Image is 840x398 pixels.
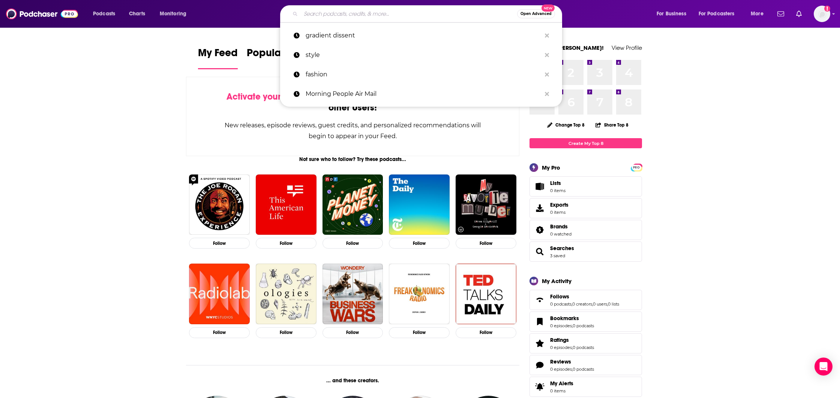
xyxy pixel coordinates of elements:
[226,91,303,102] span: Activate your Feed
[529,312,642,332] span: Bookmarks
[612,44,642,51] a: View Profile
[247,46,310,64] span: Popular Feed
[550,210,568,215] span: 0 items
[456,174,516,235] img: My Favorite Murder with Karen Kilgariff and Georgia Hardstark
[550,188,565,193] span: 0 items
[247,46,310,69] a: Popular Feed
[256,238,316,249] button: Follow
[595,118,629,132] button: Share Top 8
[550,245,574,252] a: Searches
[124,8,150,20] a: Charts
[550,223,571,230] a: Brands
[287,5,569,22] div: Search podcasts, credits, & more...
[632,165,641,170] span: PRO
[657,9,686,19] span: For Business
[532,181,547,192] span: Lists
[256,174,316,235] img: This American Life
[456,327,516,338] button: Follow
[529,290,642,310] span: Follows
[550,293,569,300] span: Follows
[160,9,186,19] span: Monitoring
[532,338,547,349] a: Ratings
[322,174,383,235] img: Planet Money
[532,225,547,235] a: Brands
[532,316,547,327] a: Bookmarks
[532,360,547,370] a: Reviews
[550,293,619,300] a: Follows
[608,301,619,307] a: 0 lists
[389,327,450,338] button: Follow
[532,246,547,257] a: Searches
[224,91,481,113] div: by following Podcasts, Creators, Lists, and other Users!
[189,238,250,249] button: Follow
[550,315,594,322] a: Bookmarks
[529,44,604,51] a: Welcome [PERSON_NAME]!
[389,264,450,324] img: Freakonomics Radio
[456,238,516,249] button: Follow
[189,174,250,235] img: The Joe Rogan Experience
[280,45,562,65] a: style
[6,7,78,21] img: Podchaser - Follow, Share and Rate Podcasts
[543,120,589,130] button: Change Top 8
[154,8,196,20] button: open menu
[607,301,608,307] span: ,
[550,201,568,208] span: Exports
[542,164,560,171] div: My Pro
[550,380,573,387] span: My Alerts
[306,26,541,45] p: gradient dissent
[517,9,555,18] button: Open AdvancedNew
[532,295,547,305] a: Follows
[306,84,541,104] p: Morning People Air Mail
[529,198,642,218] a: Exports
[322,238,383,249] button: Follow
[542,277,571,285] div: My Activity
[389,174,450,235] img: The Daily
[824,6,830,12] svg: Add a profile image
[571,301,572,307] span: ,
[550,301,571,307] a: 0 podcasts
[280,84,562,104] a: Morning People Air Mail
[456,264,516,324] img: TED Talks Daily
[572,301,592,307] a: 0 creators
[256,327,316,338] button: Follow
[694,8,745,20] button: open menu
[573,323,594,328] a: 0 podcasts
[550,358,571,365] span: Reviews
[573,345,594,350] a: 0 podcasts
[699,9,735,19] span: For Podcasters
[751,9,763,19] span: More
[550,358,594,365] a: Reviews
[550,323,572,328] a: 0 episodes
[301,8,517,20] input: Search podcasts, credits, & more...
[814,6,830,22] img: User Profile
[592,301,593,307] span: ,
[224,120,481,142] div: New releases, episode reviews, guest credits, and personalized recommendations will begin to appe...
[520,12,552,16] span: Open Advanced
[593,301,607,307] a: 0 users
[651,8,696,20] button: open menu
[550,253,565,258] a: 3 saved
[189,264,250,324] img: Radiolab
[280,26,562,45] a: gradient dissent
[529,176,642,197] a: Lists
[306,65,541,84] p: fashion
[129,9,145,19] span: Charts
[256,264,316,324] img: Ologies with Alie Ward
[389,238,450,249] button: Follow
[529,138,642,148] a: Create My Top 8
[532,382,547,392] span: My Alerts
[814,358,832,376] div: Open Intercom Messenger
